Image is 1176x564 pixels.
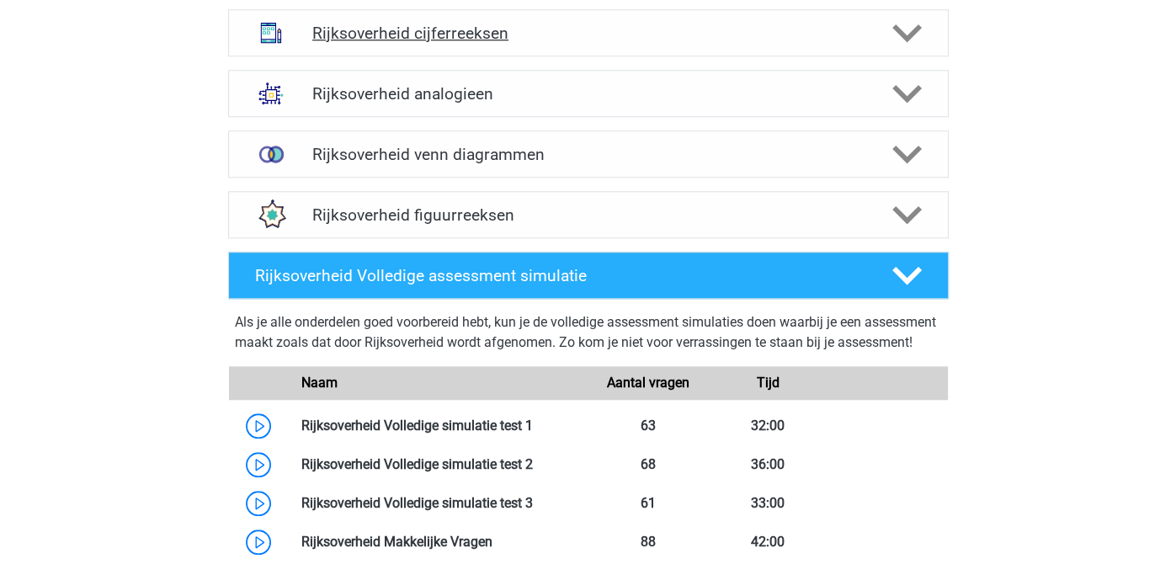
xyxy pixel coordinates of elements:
div: Rijksoverheid Volledige simulatie test 1 [289,416,588,436]
a: cijferreeksen Rijksoverheid cijferreeksen [221,9,955,56]
h4: Rijksoverheid venn diagrammen [312,145,864,164]
h4: Rijksoverheid figuurreeksen [312,205,864,225]
a: figuurreeksen Rijksoverheid figuurreeksen [221,191,955,238]
div: Aantal vragen [588,373,707,393]
div: Naam [289,373,588,393]
img: venn diagrammen [249,132,293,176]
div: Tijd [708,373,827,393]
h4: Rijksoverheid cijferreeksen [312,24,864,43]
h4: Rijksoverheid analogieen [312,84,864,104]
img: cijferreeksen [249,11,293,55]
h4: Rijksoverheid Volledige assessment simulatie [255,266,865,285]
div: Rijksoverheid Volledige simulatie test 3 [289,493,588,513]
div: Rijksoverheid Volledige simulatie test 2 [289,455,588,475]
img: figuurreeksen [249,193,293,237]
a: Rijksoverheid Volledige assessment simulatie [221,252,955,299]
div: Als je alle onderdelen goed voorbereid hebt, kun je de volledige assessment simulaties doen waarb... [235,312,942,359]
div: Rijksoverheid Makkelijke Vragen [289,532,588,552]
img: analogieen [249,72,293,115]
a: analogieen Rijksoverheid analogieen [221,70,955,117]
a: venn diagrammen Rijksoverheid venn diagrammen [221,130,955,178]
